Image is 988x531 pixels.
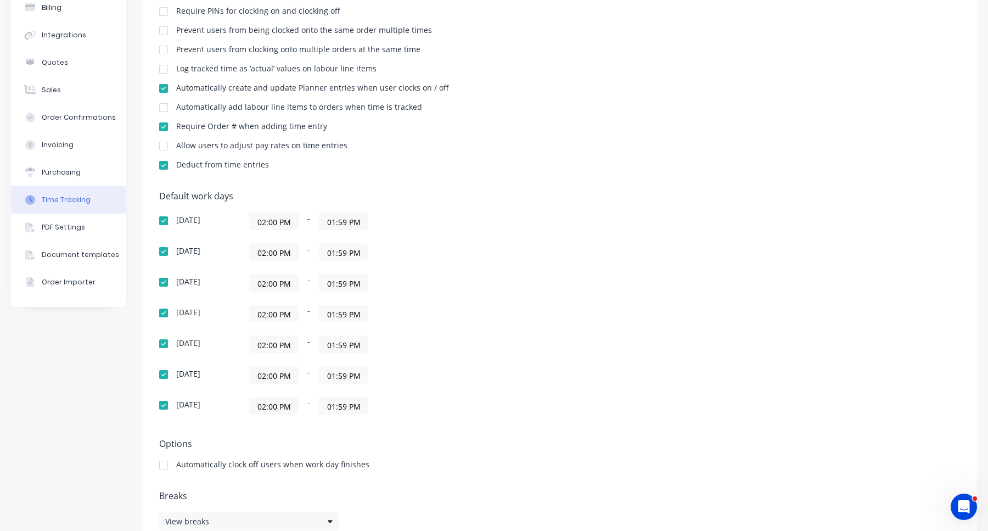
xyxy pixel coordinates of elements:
div: - [249,274,524,292]
input: Start [250,336,298,353]
div: - [249,243,524,261]
button: Invoicing [11,131,126,159]
input: Finish [319,213,368,230]
div: [DATE] [176,247,200,255]
input: Start [250,398,298,414]
input: Finish [319,244,368,260]
div: - [249,397,524,415]
span: View breaks [165,516,209,527]
input: Start [250,305,298,322]
div: Deduct from time entries [176,161,269,169]
div: Invoicing [42,140,74,150]
div: Allow users to adjust pay rates on time entries [176,142,347,149]
div: Order Confirmations [42,113,116,122]
div: Automatically add labour line items to orders when time is tracked [176,103,422,111]
div: Time Tracking [42,195,91,205]
div: Require Order # when adding time entry [176,122,327,130]
div: Sales [42,85,61,95]
div: - [249,336,524,353]
button: Order Confirmations [11,104,126,131]
button: Document templates [11,241,126,269]
div: - [249,213,524,230]
input: Finish [319,367,368,383]
div: Log tracked time as ‘actual’ values on labour line items [176,65,377,72]
button: Order Importer [11,269,126,296]
input: Start [250,213,298,230]
h5: Default work days [159,191,961,202]
input: Finish [319,336,368,353]
div: - [249,366,524,384]
h5: Options [159,439,961,449]
input: Start [250,275,298,291]
div: Automatically clock off users when work day finishes [176,461,369,468]
div: [DATE] [176,401,200,409]
div: [DATE] [176,339,200,347]
button: Time Tracking [11,186,126,214]
div: [DATE] [176,216,200,224]
button: Purchasing [11,159,126,186]
div: Integrations [42,30,86,40]
div: Billing [42,3,61,13]
button: PDF Settings [11,214,126,241]
iframe: Intercom live chat [951,494,977,520]
div: PDF Settings [42,222,85,232]
div: Prevent users from being clocked onto the same order multiple times [176,26,432,34]
div: Prevent users from clocking onto multiple orders at the same time [176,46,420,53]
div: Require PINs for clocking on and clocking off [176,7,340,15]
input: Start [250,244,298,260]
div: [DATE] [176,370,200,378]
div: [DATE] [176,309,200,316]
h5: Breaks [159,491,961,501]
input: Finish [319,305,368,322]
input: Start [250,367,298,383]
button: Integrations [11,21,126,49]
div: - [249,305,524,322]
div: Document templates [42,250,119,260]
button: Sales [11,76,126,104]
input: Finish [319,275,368,291]
div: [DATE] [176,278,200,286]
div: Quotes [42,58,68,68]
input: Finish [319,398,368,414]
button: Quotes [11,49,126,76]
div: Order Importer [42,277,96,287]
div: Automatically create and update Planner entries when user clocks on / off [176,84,449,92]
div: Purchasing [42,167,81,177]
